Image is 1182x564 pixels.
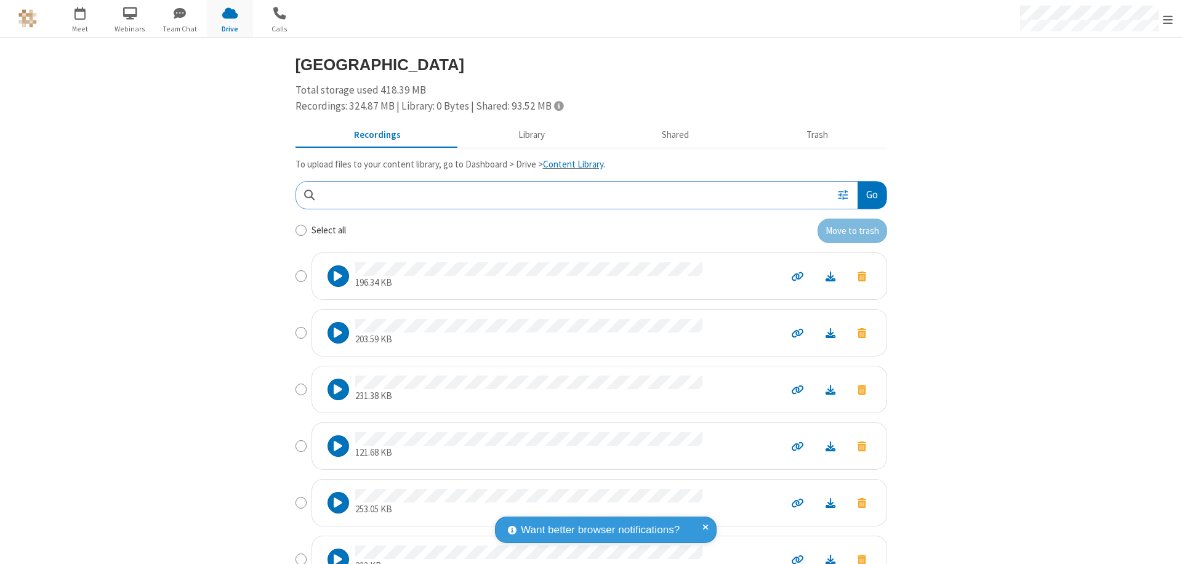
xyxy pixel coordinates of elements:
[295,83,887,114] div: Total storage used 418.39 MB
[295,56,887,73] h3: [GEOGRAPHIC_DATA]
[295,99,887,115] div: Recordings: 324.87 MB | Library: 0 Bytes | Shared: 93.52 MB
[543,158,603,170] a: Content Library
[521,522,680,538] span: Want better browser notifications?
[207,23,253,34] span: Drive
[814,269,846,283] a: Download file
[295,158,887,172] p: To upload files to your content library, go to Dashboard > Drive > .
[355,332,702,347] p: 203.59 KB
[554,100,563,111] span: Totals displayed include files that have been moved to the trash.
[257,23,303,34] span: Calls
[846,268,877,284] button: Move to trash
[748,124,887,147] button: Trash
[312,224,346,238] label: Select all
[107,23,153,34] span: Webinars
[355,446,702,460] p: 121.68 KB
[846,438,877,454] button: Move to trash
[157,23,203,34] span: Team Chat
[846,494,877,511] button: Move to trash
[846,381,877,398] button: Move to trash
[846,324,877,341] button: Move to trash
[814,382,846,397] a: Download file
[355,276,702,290] p: 196.34 KB
[814,439,846,453] a: Download file
[814,496,846,510] a: Download file
[814,326,846,340] a: Download file
[295,124,460,147] button: Recorded meetings
[57,23,103,34] span: Meet
[858,182,886,209] button: Go
[18,9,37,28] img: QA Selenium DO NOT DELETE OR CHANGE
[818,219,887,243] button: Move to trash
[355,389,702,403] p: 231.38 KB
[603,124,748,147] button: Shared during meetings
[459,124,603,147] button: Content library
[355,502,702,517] p: 253.05 KB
